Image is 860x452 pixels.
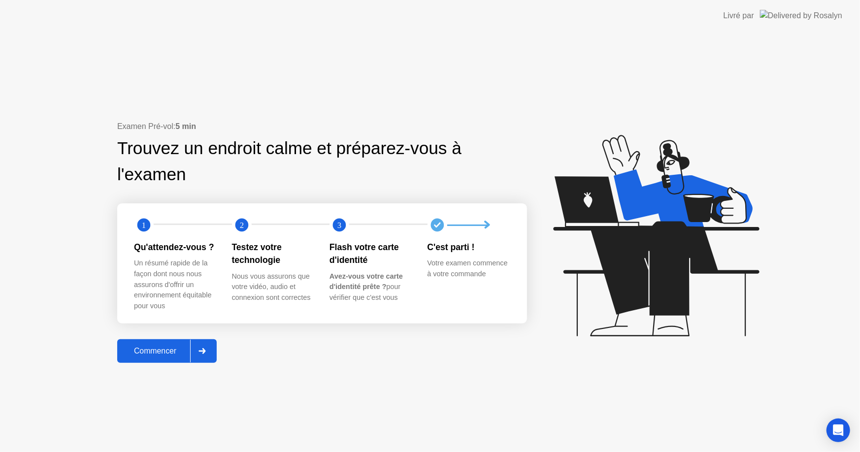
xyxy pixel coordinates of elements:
[428,241,510,254] div: C'est parti !
[120,347,190,355] div: Commencer
[724,10,754,22] div: Livré par
[117,339,217,363] button: Commencer
[175,122,196,130] b: 5 min
[330,271,412,303] div: pour vérifier que c'est vous
[232,241,314,267] div: Testez votre technologie
[428,258,510,279] div: Votre examen commence à votre commande
[337,221,341,230] text: 3
[760,10,842,21] img: Delivered by Rosalyn
[117,121,527,132] div: Examen Pré-vol:
[330,272,403,291] b: Avez-vous votre carte d'identité prête ?
[117,135,464,188] div: Trouvez un endroit calme et préparez-vous à l'examen
[134,241,216,254] div: Qu'attendez-vous ?
[142,221,146,230] text: 1
[232,271,314,303] div: Nous vous assurons que votre vidéo, audio et connexion sont correctes
[330,241,412,267] div: Flash votre carte d'identité
[239,221,243,230] text: 2
[134,258,216,311] div: Un résumé rapide de la façon dont nous nous assurons d'offrir un environnement équitable pour vous
[827,419,850,442] div: Open Intercom Messenger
